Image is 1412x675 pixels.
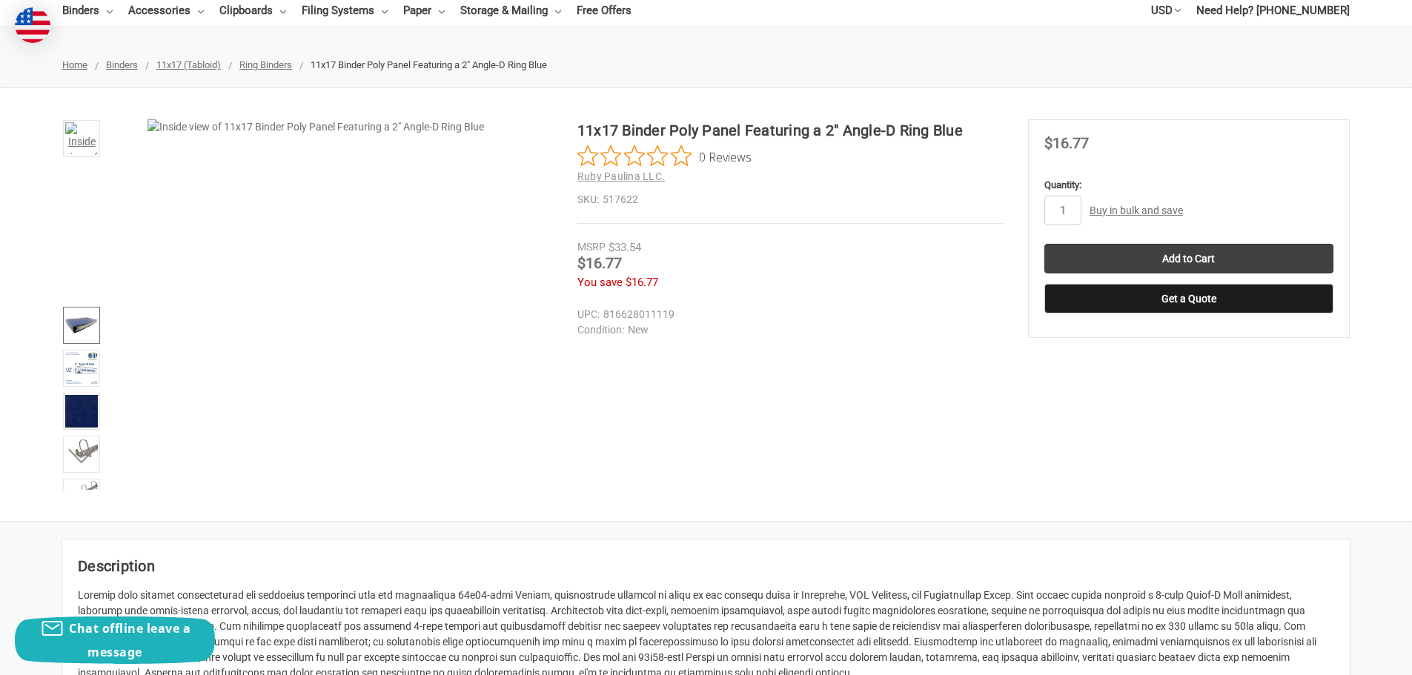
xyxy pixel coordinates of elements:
[577,322,624,338] dt: Condition:
[577,192,1004,207] dd: 517622
[1044,284,1333,313] button: Get a Quote
[65,395,98,428] img: Swatch of Dark Blue Poly
[577,307,600,322] dt: UPC:
[577,254,622,272] span: $16.77
[15,7,50,43] img: duty and tax information for United States
[311,59,547,70] span: 11x17 Binder Poly Panel Featuring a 2" Angle-D Ring Blue
[59,441,105,470] button: Next
[15,616,215,664] button: Chat offline leave a message
[577,276,623,289] span: You save
[65,122,98,155] img: Inside view of 11x17 Binder Poly Panel Featuring a 2" Angle-D Ring Blue
[577,170,665,182] a: Ruby Paulina LLC.
[59,127,105,156] button: Previous
[1044,134,1089,152] span: $16.77
[65,309,98,342] img: 11x17 Binder Poly Panel Featuring a 2" Angle-D Ring Blue with paper
[577,119,1004,142] h1: 11x17 Binder Poly Panel Featuring a 2" Angle-D Ring Blue
[148,119,518,490] img: Inside view of 11x17 Binder Poly Panel Featuring a 2" Angle-D Ring Blue
[1044,178,1333,193] label: Quantity:
[156,59,221,70] a: 11x17 (Tabloid)
[69,620,190,660] span: Chat offline leave a message
[577,322,997,338] dd: New
[577,192,599,207] dt: SKU:
[1290,635,1412,675] iframe: Google Customer Reviews
[65,438,98,460] img: Closeup of Ring Metal 2" Angle-D
[577,145,752,167] button: Rated 0 out of 5 stars from 0 reviews. Jump to reviews.
[626,276,658,289] span: $16.77
[577,239,606,255] div: MSRP
[577,307,997,322] dd: 816628011119
[239,59,292,70] a: Ring Binders
[62,59,87,70] a: Home
[65,481,98,502] img: 2" Angle-D Ring
[106,59,138,70] a: Binders
[65,352,98,385] img: Illustration of Spine 11x17 Binder 2" Poly
[1044,244,1333,273] input: Add to Cart
[609,241,641,254] span: $33.54
[78,555,1334,577] h2: Description
[1090,205,1183,216] a: Buy in bulk and save
[699,145,752,167] span: 0 Reviews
